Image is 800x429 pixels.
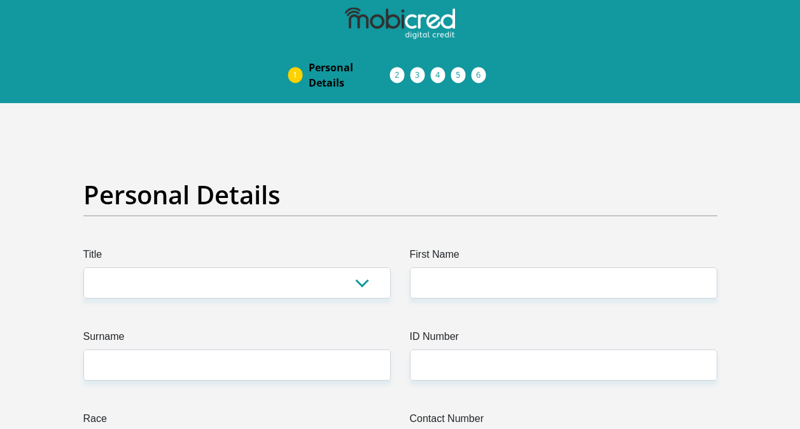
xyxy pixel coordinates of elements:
input: ID Number [410,349,717,381]
label: Surname [83,329,391,349]
label: ID Number [410,329,717,349]
span: Personal Details [309,60,390,90]
label: Title [83,247,391,267]
a: PersonalDetails [298,55,400,95]
label: First Name [410,247,717,267]
img: mobicred logo [345,8,454,39]
input: Surname [83,349,391,381]
input: First Name [410,267,717,299]
h2: Personal Details [83,179,717,210]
